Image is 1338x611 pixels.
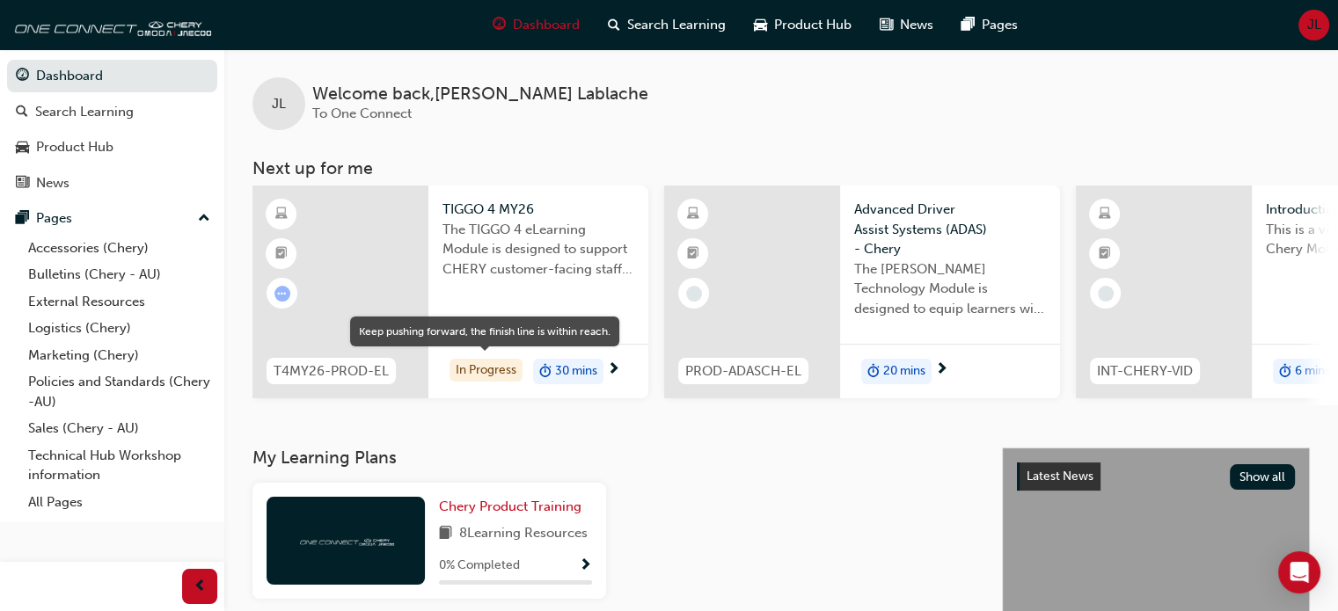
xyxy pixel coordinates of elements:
span: JL [272,94,286,114]
button: Show all [1230,464,1296,490]
span: The TIGGO 4 eLearning Module is designed to support CHERY customer-facing staff with the product ... [442,220,634,280]
span: next-icon [607,362,620,378]
span: news-icon [16,176,29,192]
span: prev-icon [194,576,207,598]
div: News [36,173,69,193]
span: 8 Learning Resources [459,523,588,545]
div: In Progress [450,359,523,382]
button: Pages [7,202,217,235]
span: Show Progress [579,558,592,574]
h3: My Learning Plans [252,447,974,468]
a: Policies and Standards (Chery -AU) [21,368,217,415]
a: Product Hub [7,131,217,164]
button: JL [1298,10,1329,40]
span: car-icon [16,140,29,156]
span: 30 mins [555,361,597,382]
h3: Next up for me [224,158,1338,178]
a: pages-iconPages [947,7,1032,43]
a: news-iconNews [866,7,947,43]
span: 0 % Completed [439,556,520,576]
button: DashboardSearch LearningProduct HubNews [7,56,217,202]
a: T4MY26-PROD-ELTIGGO 4 MY26The TIGGO 4 eLearning Module is designed to support CHERY customer-faci... [252,185,648,398]
a: All Pages [21,489,217,516]
span: learningRecordVerb_ATTEMPT-icon [274,286,290,302]
span: learningRecordVerb_NONE-icon [1098,286,1114,302]
div: Product Hub [36,137,113,157]
span: learningResourceType_ELEARNING-icon [275,203,288,226]
a: Dashboard [7,60,217,92]
span: Product Hub [774,15,852,35]
span: Latest News [1027,469,1093,484]
span: duration-icon [867,360,880,383]
a: car-iconProduct Hub [740,7,866,43]
span: Welcome back , [PERSON_NAME] Lablache [312,84,648,105]
div: Open Intercom Messenger [1278,551,1320,593]
a: News [7,167,217,200]
span: guage-icon [16,69,29,84]
span: TIGGO 4 MY26 [442,200,634,220]
a: Sales (Chery - AU) [21,415,217,442]
span: Pages [982,15,1018,35]
a: search-iconSearch Learning [594,7,740,43]
span: Search Learning [627,15,726,35]
span: guage-icon [493,14,506,36]
a: PROD-ADASCH-ELAdvanced Driver Assist Systems (ADAS) - CheryThe [PERSON_NAME] Technology Module is... [664,185,1060,398]
span: learningRecordVerb_NONE-icon [686,286,702,302]
img: oneconnect [9,7,211,42]
a: Accessories (Chery) [21,235,217,262]
button: Show Progress [579,555,592,577]
span: up-icon [198,207,210,230]
span: learningResourceType_ELEARNING-icon [687,203,699,226]
a: Marketing (Chery) [21,342,217,369]
a: Logistics (Chery) [21,315,217,342]
span: booktick-icon [1099,243,1111,265]
a: Latest NewsShow all [1017,462,1295,491]
span: booktick-icon [687,243,699,265]
a: Search Learning [7,96,217,128]
span: JL [1307,15,1321,35]
span: news-icon [880,14,893,36]
span: To One Connect [312,105,412,121]
span: duration-icon [539,360,552,383]
a: Bulletins (Chery - AU) [21,261,217,288]
span: search-icon [16,105,28,120]
span: booktick-icon [275,243,288,265]
span: duration-icon [1279,360,1291,383]
span: next-icon [935,362,948,378]
a: External Resources [21,288,217,316]
span: PROD-ADASCH-EL [685,361,801,382]
span: Dashboard [513,15,580,35]
span: search-icon [608,14,620,36]
span: pages-icon [16,211,29,227]
a: Chery Product Training [439,497,589,517]
div: Keep pushing forward, the finish line is within reach. [359,324,611,339]
span: pages-icon [961,14,975,36]
span: 20 mins [883,361,925,382]
span: car-icon [754,14,767,36]
span: Advanced Driver Assist Systems (ADAS) - Chery [854,200,1046,259]
span: learningResourceType_ELEARNING-icon [1099,203,1111,226]
span: 6 mins [1295,361,1330,382]
span: The [PERSON_NAME] Technology Module is designed to equip learners with essential knowledge about ... [854,259,1046,319]
span: News [900,15,933,35]
span: book-icon [439,523,452,545]
div: Search Learning [35,102,134,122]
span: INT-CHERY-VID [1097,361,1193,382]
a: Technical Hub Workshop information [21,442,217,489]
div: Pages [36,208,72,229]
img: oneconnect [297,532,394,549]
a: guage-iconDashboard [479,7,594,43]
span: Chery Product Training [439,498,581,514]
span: T4MY26-PROD-EL [274,361,389,382]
